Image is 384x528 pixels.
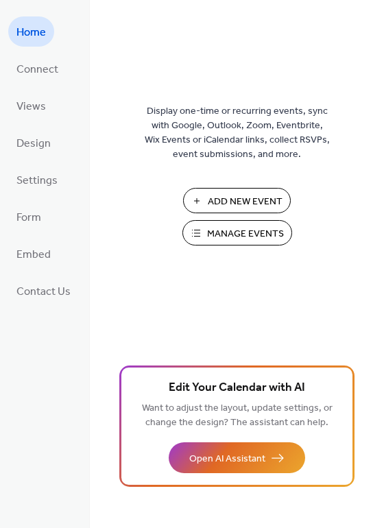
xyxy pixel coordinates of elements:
span: Open AI Assistant [189,452,265,466]
button: Manage Events [182,220,292,245]
span: Edit Your Calendar with AI [169,379,305,398]
span: Add New Event [208,195,283,209]
span: Design [16,133,51,155]
span: Embed [16,244,51,266]
a: Embed [8,239,59,269]
a: Settings [8,165,66,195]
a: Connect [8,53,67,84]
a: Home [8,16,54,47]
span: Connect [16,59,58,81]
a: Contact Us [8,276,79,306]
span: Home [16,22,46,44]
span: Display one-time or recurring events, sync with Google, Outlook, Zoom, Eventbrite, Wix Events or ... [145,104,330,162]
a: Form [8,202,49,232]
a: Design [8,128,59,158]
span: Form [16,207,41,229]
button: Add New Event [183,188,291,213]
button: Open AI Assistant [169,442,305,473]
span: Views [16,96,46,118]
span: Want to adjust the layout, update settings, or change the design? The assistant can help. [142,399,333,432]
a: Views [8,91,54,121]
span: Settings [16,170,58,192]
span: Manage Events [207,227,284,241]
span: Contact Us [16,281,71,303]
